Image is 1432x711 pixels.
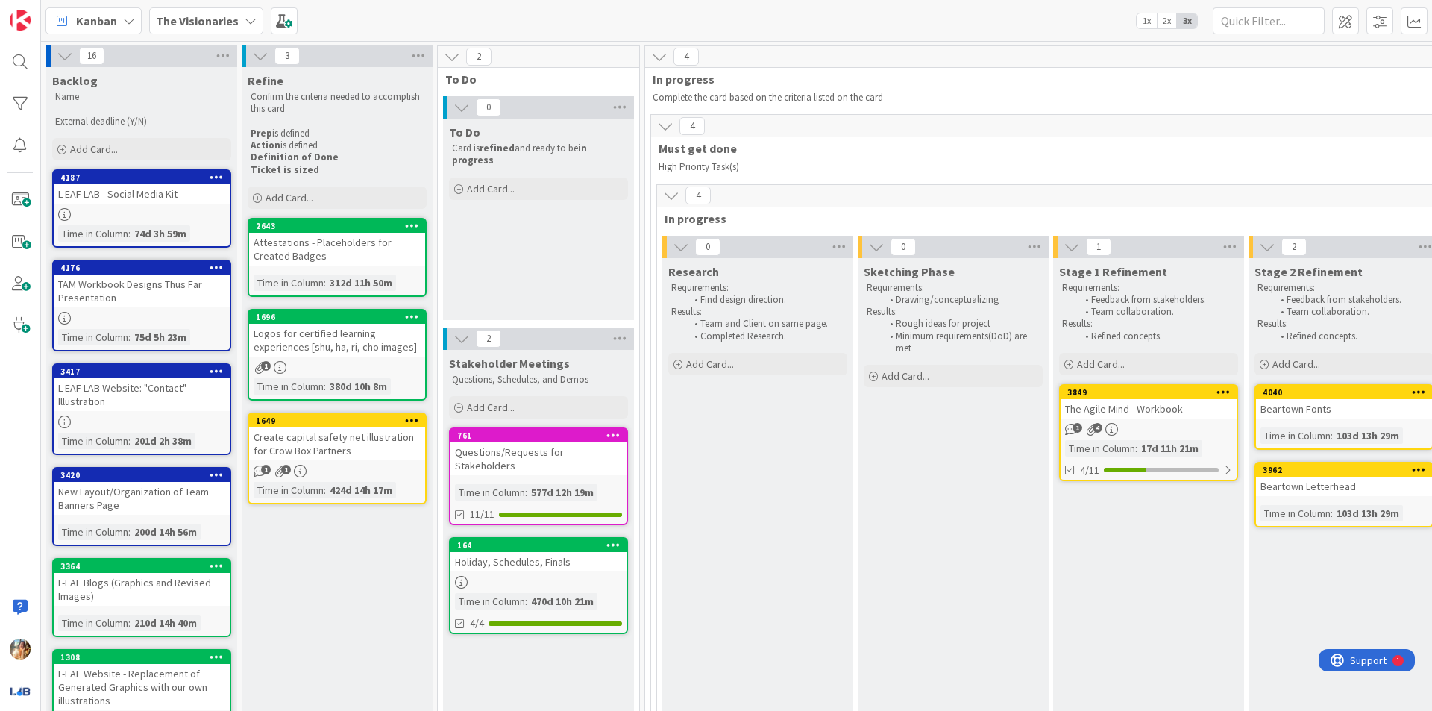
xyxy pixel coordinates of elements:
[326,482,396,498] div: 424d 14h 17m
[274,47,300,65] span: 3
[60,366,230,377] div: 3417
[281,465,291,474] span: 1
[476,330,501,348] span: 2
[1263,387,1432,398] div: 4040
[525,593,527,610] span: :
[60,263,230,273] div: 4176
[131,329,190,345] div: 75d 5h 23m
[251,163,319,176] strong: Ticket is sized
[1257,282,1431,294] p: Requirements:
[55,116,228,128] p: External deadline (Y/N)
[1086,238,1111,256] span: 1
[450,429,626,475] div: 761Questions/Requests for Stakeholders
[455,593,525,610] div: Time in Column
[653,91,883,104] span: Complete the card based on the criteria listed on the card
[686,331,845,342] li: Completed Research.
[1061,399,1237,419] div: The Agile Mind - Workbook
[249,219,425,233] div: 2643
[470,616,484,631] span: 4/4
[60,172,230,183] div: 4187
[1272,306,1431,318] li: Team collaboration.
[251,91,424,116] p: Confirm the criteria needed to accomplish this card
[54,469,230,515] div: 3420New Layout/Organization of Team Banners Page
[249,310,425,357] div: 1696Logos for certified learning experiences [shu, ha, ri, cho images]
[686,294,845,306] li: Find design direction.
[251,139,280,151] strong: Action
[54,378,230,411] div: L-EAF LAB Website: "Contact" Illustration
[1260,505,1331,521] div: Time in Column
[324,482,326,498] span: :
[54,651,230,664] div: 1308
[1065,440,1135,457] div: Time in Column
[1093,423,1102,433] span: 4
[686,357,734,371] span: Add Card...
[249,324,425,357] div: Logos for certified learning experiences [shu, ha, ri, cho images]
[1135,440,1137,457] span: :
[326,378,391,395] div: 380d 10h 8m
[58,524,128,540] div: Time in Column
[249,219,425,266] div: 2643Attestations - Placeholders for Created Badges
[54,469,230,482] div: 3420
[249,310,425,324] div: 1696
[251,140,424,151] p: is defined
[58,329,128,345] div: Time in Column
[54,261,230,275] div: 4176
[1272,331,1431,342] li: Refined concepts.
[1263,465,1432,475] div: 3962
[1061,386,1237,419] div: 3849The Agile Mind - Workbook
[1067,387,1237,398] div: 3849
[668,264,719,279] span: Research
[60,470,230,480] div: 3420
[326,275,396,291] div: 312d 11h 50m
[1077,306,1236,318] li: Team collaboration.
[254,482,324,498] div: Time in Column
[452,142,625,167] p: Card is and ready to be
[452,142,589,166] strong: in progress
[60,652,230,663] div: 1308
[256,416,425,426] div: 1649
[78,6,81,18] div: 1
[882,294,1040,306] li: Drawing/conceptualizing
[867,306,1040,318] p: Results:
[55,91,228,103] p: Name
[470,507,494,522] span: 11/11
[131,225,190,242] div: 74d 3h 59m
[52,73,98,88] span: Backlog
[1077,294,1236,306] li: Feedback from stakeholders.
[58,433,128,449] div: Time in Column
[249,414,425,460] div: 1649Create capital safety net illustration for Crow Box Partners
[266,191,313,204] span: Add Card...
[249,427,425,460] div: Create capital safety net illustration for Crow Box Partners
[466,48,492,66] span: 2
[467,401,515,414] span: Add Card...
[54,275,230,307] div: TAM Workbook Designs Thus Far Presentation
[70,142,118,156] span: Add Card...
[249,414,425,427] div: 1649
[54,573,230,606] div: L-EAF Blogs (Graphics and Revised Images)
[128,615,131,631] span: :
[673,48,699,66] span: 4
[527,484,597,501] div: 577d 12h 19m
[10,680,31,701] img: avatar
[527,593,597,610] div: 470d 10h 21m
[1059,264,1167,279] span: Stage 1 Refinement
[457,430,626,441] div: 761
[1256,463,1432,496] div: 3962Beartown Letterhead
[54,365,230,411] div: 3417L-EAF LAB Website: "Contact" Illustration
[54,482,230,515] div: New Layout/Organization of Team Banners Page
[671,282,844,294] p: Requirements:
[131,433,195,449] div: 201d 2h 38m
[58,615,128,631] div: Time in Column
[256,312,425,322] div: 1696
[54,184,230,204] div: L-EAF LAB - Social Media Kit
[882,318,1040,330] li: Rough ideas for project
[249,233,425,266] div: Attestations - Placeholders for Created Badges
[449,356,570,371] span: Stakeholder Meetings
[79,47,104,65] span: 16
[60,561,230,571] div: 3364
[1157,13,1177,28] span: 2x
[1073,423,1082,433] span: 1
[1137,13,1157,28] span: 1x
[54,171,230,204] div: 4187L-EAF LAB - Social Media Kit
[261,465,271,474] span: 1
